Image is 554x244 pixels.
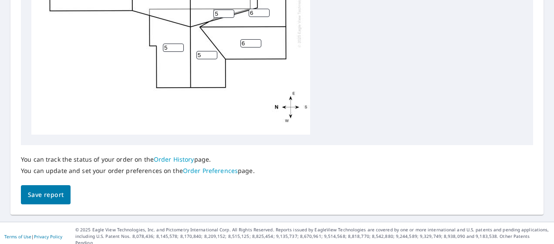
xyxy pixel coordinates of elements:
a: Order Preferences [183,166,238,175]
a: Terms of Use [4,234,31,240]
a: Privacy Policy [34,234,62,240]
span: Save report [28,190,64,200]
button: Save report [21,185,71,205]
p: You can track the status of your order on the page. [21,156,255,163]
p: You can update and set your order preferences on the page. [21,167,255,175]
a: Order History [154,155,194,163]
p: | [4,234,62,239]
